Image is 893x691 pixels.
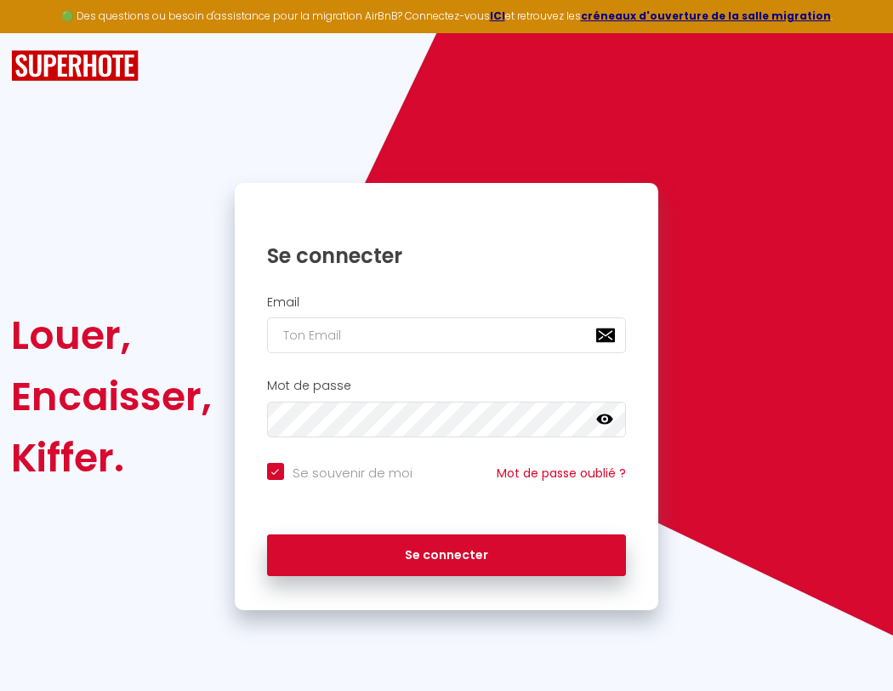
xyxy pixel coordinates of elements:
[11,50,139,82] img: SuperHote logo
[490,9,505,23] a: ICI
[11,305,212,366] div: Louer,
[581,9,831,23] a: créneaux d'ouverture de la salle migration
[267,534,627,577] button: Se connecter
[267,317,627,353] input: Ton Email
[267,295,627,310] h2: Email
[497,465,626,482] a: Mot de passe oublié ?
[267,243,627,269] h1: Se connecter
[11,366,212,427] div: Encaisser,
[11,427,212,488] div: Kiffer.
[267,379,627,393] h2: Mot de passe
